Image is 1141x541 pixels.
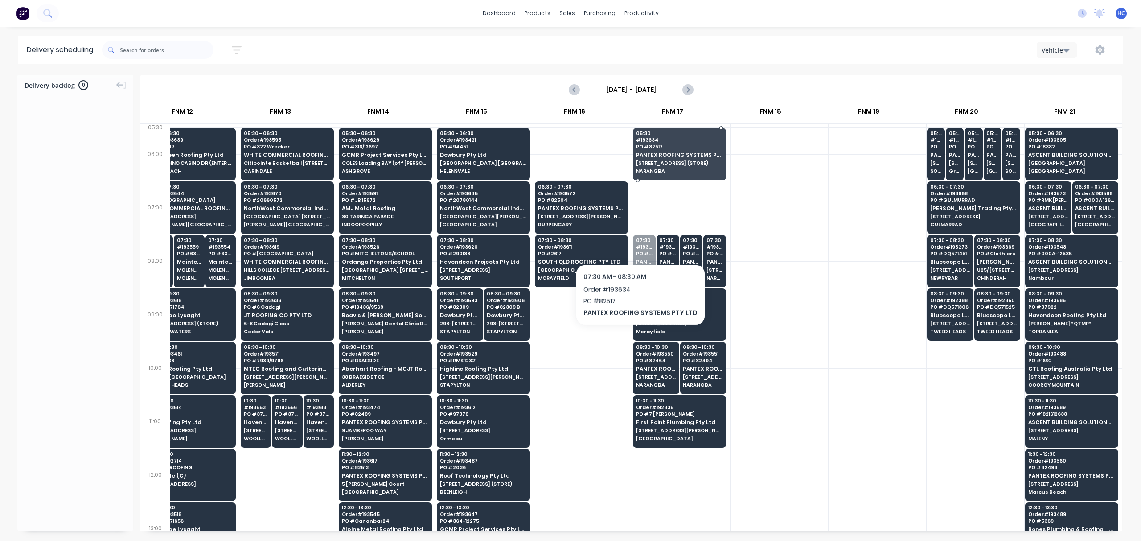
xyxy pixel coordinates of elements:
div: products [520,7,555,20]
span: Delivery backlog [25,81,75,90]
div: Vehicle [1042,45,1067,55]
span: 0 [78,80,88,90]
div: sales [555,7,579,20]
div: productivity [620,7,663,20]
div: Delivery scheduling [18,36,102,64]
button: Vehicle [1037,42,1077,58]
span: HC [1117,9,1125,17]
div: purchasing [579,7,620,20]
img: Factory [16,7,29,20]
a: dashboard [478,7,520,20]
input: Search for orders [120,41,213,59]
